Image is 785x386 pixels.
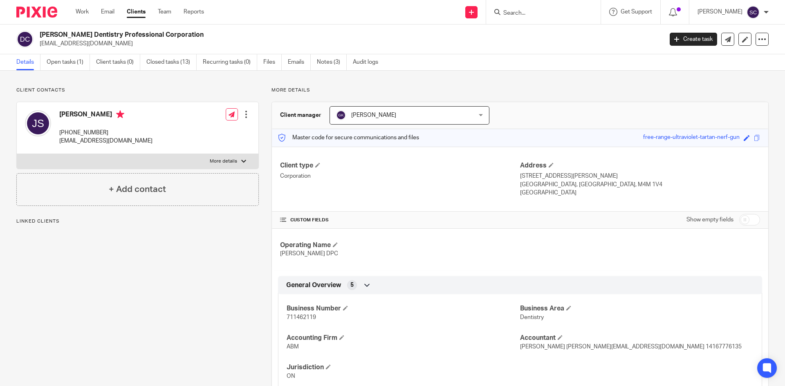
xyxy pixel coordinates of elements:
[520,189,760,197] p: [GEOGRAPHIC_DATA]
[520,344,742,350] span: [PERSON_NAME] [PERSON_NAME][EMAIL_ADDRESS][DOMAIN_NAME] 14167776135
[686,216,733,224] label: Show empty fields
[16,87,259,94] p: Client contacts
[280,241,520,250] h4: Operating Name
[59,129,153,137] p: [PHONE_NUMBER]
[263,54,282,70] a: Files
[280,251,338,257] span: [PERSON_NAME] DPC
[280,111,321,119] h3: Client manager
[116,110,124,118] i: Primary
[286,281,341,290] span: General Overview
[336,110,346,120] img: svg%3E
[287,344,299,350] span: ABM
[288,54,311,70] a: Emails
[76,8,89,16] a: Work
[40,31,534,39] h2: [PERSON_NAME] Dentistry Professional Corporation
[520,304,754,313] h4: Business Area
[280,161,520,170] h4: Client type
[40,40,657,48] p: [EMAIL_ADDRESS][DOMAIN_NAME]
[520,161,760,170] h4: Address
[271,87,769,94] p: More details
[351,112,396,118] span: [PERSON_NAME]
[109,183,166,196] h4: + Add contact
[502,10,576,17] input: Search
[47,54,90,70] a: Open tasks (1)
[670,33,717,46] a: Create task
[146,54,197,70] a: Closed tasks (13)
[210,158,237,165] p: More details
[16,54,40,70] a: Details
[203,54,257,70] a: Recurring tasks (0)
[287,363,520,372] h4: Jurisdiction
[280,172,520,180] p: Corporation
[16,7,57,18] img: Pixie
[287,334,520,342] h4: Accounting Firm
[350,281,354,289] span: 5
[621,9,652,15] span: Get Support
[59,110,153,120] h4: [PERSON_NAME]
[287,373,295,379] span: ON
[25,110,51,136] img: svg%3E
[643,133,740,143] div: free-range-ultraviolet-tartan-nerf-gun
[317,54,347,70] a: Notes (3)
[698,8,742,16] p: [PERSON_NAME]
[520,334,754,342] h4: Accountant
[59,137,153,145] p: [EMAIL_ADDRESS][DOMAIN_NAME]
[287,304,520,313] h4: Business Number
[280,217,520,223] h4: CUSTOM FIELDS
[16,218,259,225] p: Linked clients
[127,8,146,16] a: Clients
[158,8,171,16] a: Team
[96,54,140,70] a: Client tasks (0)
[520,172,760,180] p: [STREET_ADDRESS][PERSON_NAME]
[520,315,544,320] span: Dentistry
[278,134,419,142] p: Master code for secure communications and files
[747,6,760,19] img: svg%3E
[101,8,114,16] a: Email
[520,181,760,189] p: [GEOGRAPHIC_DATA], [GEOGRAPHIC_DATA], M4M 1V4
[184,8,204,16] a: Reports
[287,315,316,320] span: 711462119
[353,54,384,70] a: Audit logs
[16,31,34,48] img: svg%3E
